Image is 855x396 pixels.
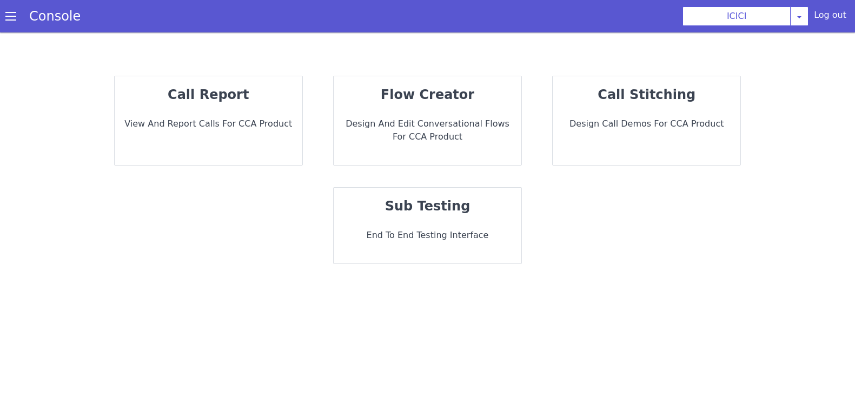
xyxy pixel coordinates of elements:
p: View and report calls for CCA Product [123,117,294,130]
a: Console [16,9,94,24]
p: End to End Testing Interface [342,229,513,242]
strong: sub testing [385,199,470,214]
strong: flow creator [381,87,474,102]
p: Design call demos for CCA Product [561,117,732,130]
strong: call report [168,87,249,102]
p: Design and Edit Conversational flows for CCA Product [342,117,513,143]
strong: call stitching [598,87,695,102]
div: Log out [814,9,846,26]
button: ICICI [682,6,791,26]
